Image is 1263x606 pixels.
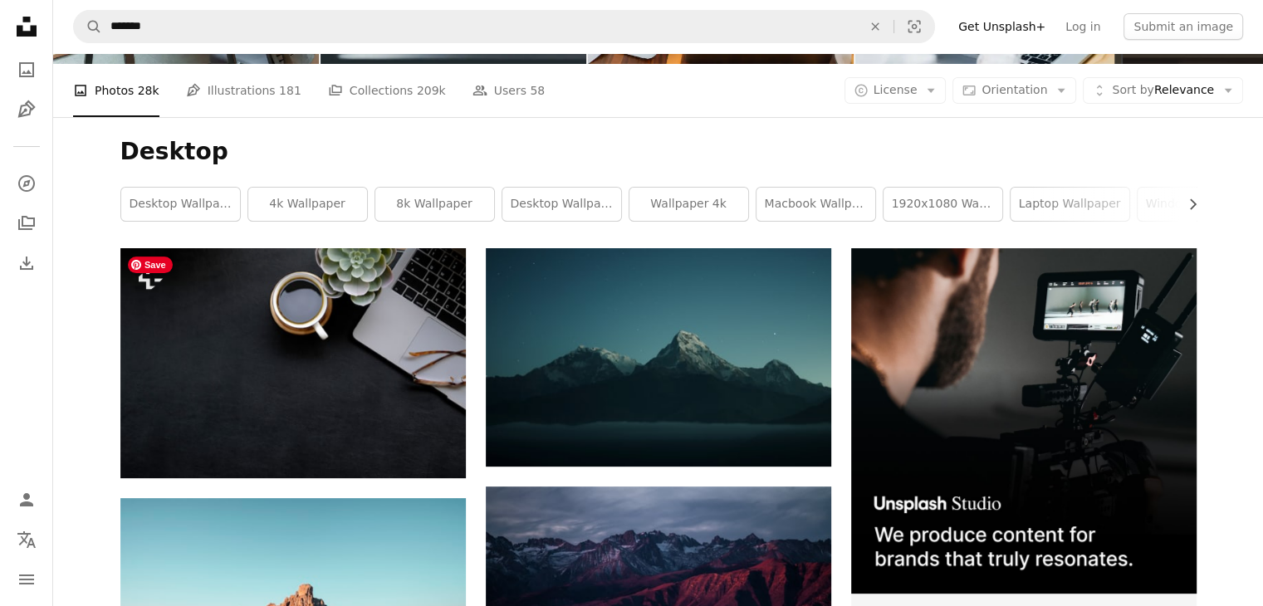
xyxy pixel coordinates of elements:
[486,248,831,467] img: silhouette of mountains during nigh time photography
[502,188,621,221] a: desktop wallpapers
[884,188,1002,221] a: 1920x1080 wallpaper
[1112,83,1153,96] span: Sort by
[1083,77,1243,104] button: Sort byRelevance
[1112,82,1214,99] span: Relevance
[10,10,43,46] a: Home — Unsplash
[874,83,918,96] span: License
[1123,13,1243,40] button: Submit an image
[121,188,240,221] a: desktop wallpaper
[894,11,934,42] button: Visual search
[10,523,43,556] button: Language
[248,188,367,221] a: 4k wallpaper
[328,64,446,117] a: Collections 209k
[10,207,43,240] a: Collections
[10,167,43,200] a: Explore
[417,81,446,100] span: 209k
[851,248,1197,594] img: file-1715652217532-464736461acbimage
[10,483,43,516] a: Log in / Sign up
[756,188,875,221] a: macbook wallpaper
[1177,188,1197,221] button: scroll list to the right
[530,81,545,100] span: 58
[10,53,43,86] a: Photos
[10,93,43,126] a: Illustrations
[857,11,893,42] button: Clear
[952,77,1076,104] button: Orientation
[844,77,947,104] button: License
[120,355,466,370] a: Dark office leather workspace desk and supplies. Workplace and copy space
[1055,13,1110,40] a: Log in
[128,257,173,273] span: Save
[10,563,43,596] button: Menu
[186,64,301,117] a: Illustrations 181
[375,188,494,221] a: 8k wallpaper
[279,81,301,100] span: 181
[472,64,546,117] a: Users 58
[1011,188,1129,221] a: laptop wallpaper
[982,83,1047,96] span: Orientation
[73,10,935,43] form: Find visuals sitewide
[629,188,748,221] a: wallpaper 4k
[120,137,1197,167] h1: Desktop
[120,248,466,478] img: Dark office leather workspace desk and supplies. Workplace and copy space
[1138,188,1256,221] a: windows 10 wallpaper
[74,11,102,42] button: Search Unsplash
[10,247,43,280] a: Download History
[486,349,831,364] a: silhouette of mountains during nigh time photography
[948,13,1055,40] a: Get Unsplash+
